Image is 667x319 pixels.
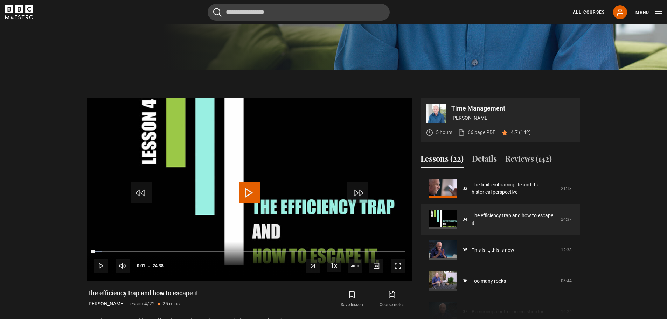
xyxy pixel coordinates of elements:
span: 24:38 [153,260,164,272]
a: Course notes [372,289,412,309]
a: All Courses [573,9,605,15]
button: Play [94,259,108,273]
button: Save lesson [332,289,372,309]
div: Progress Bar [94,251,404,253]
p: Time Management [451,105,575,112]
p: 4.7 (142) [511,129,531,136]
p: 5 hours [436,129,452,136]
button: Details [472,153,497,168]
button: Mute [116,259,130,273]
button: Next Lesson [306,259,320,273]
span: 0:01 [137,260,145,272]
p: 25 mins [162,300,180,307]
span: auto [348,259,362,273]
div: Current quality: 360p [348,259,362,273]
video-js: Video Player [87,98,412,281]
button: Submit the search query [213,8,222,17]
button: Toggle navigation [635,9,662,16]
button: Reviews (142) [505,153,552,168]
span: - [148,263,150,268]
a: The limit-embracing life and the historical perspective [472,181,557,196]
button: Lessons (22) [421,153,464,168]
p: [PERSON_NAME] [451,114,575,122]
input: Search [208,4,390,21]
svg: BBC Maestro [5,5,33,19]
p: [PERSON_NAME] [87,300,125,307]
a: 66 page PDF [458,129,495,136]
p: Lesson 4/22 [127,300,155,307]
button: Playback Rate [327,258,341,272]
a: Too many rocks [472,277,506,285]
a: This is it, this is now [472,247,514,254]
button: Captions [369,259,383,273]
a: The efficiency trap and how to escape it [472,212,557,227]
button: Fullscreen [391,259,405,273]
h1: The efficiency trap and how to escape it [87,289,198,297]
